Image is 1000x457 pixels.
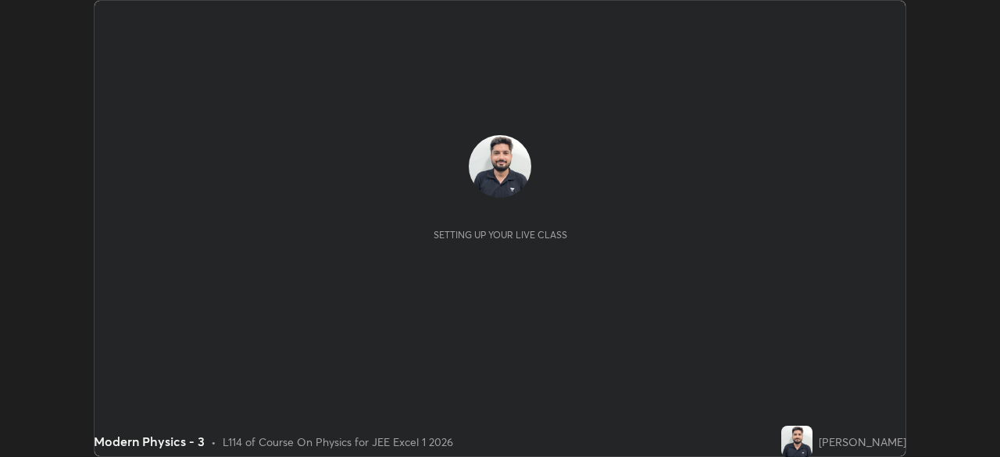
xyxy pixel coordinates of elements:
img: d3357a0e3dcb4a65ad3c71fec026961c.jpg [469,135,531,198]
div: Modern Physics - 3 [94,432,205,451]
div: Setting up your live class [434,229,567,241]
div: L114 of Course On Physics for JEE Excel 1 2026 [223,434,453,450]
div: [PERSON_NAME] [819,434,906,450]
img: d3357a0e3dcb4a65ad3c71fec026961c.jpg [781,426,812,457]
div: • [211,434,216,450]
